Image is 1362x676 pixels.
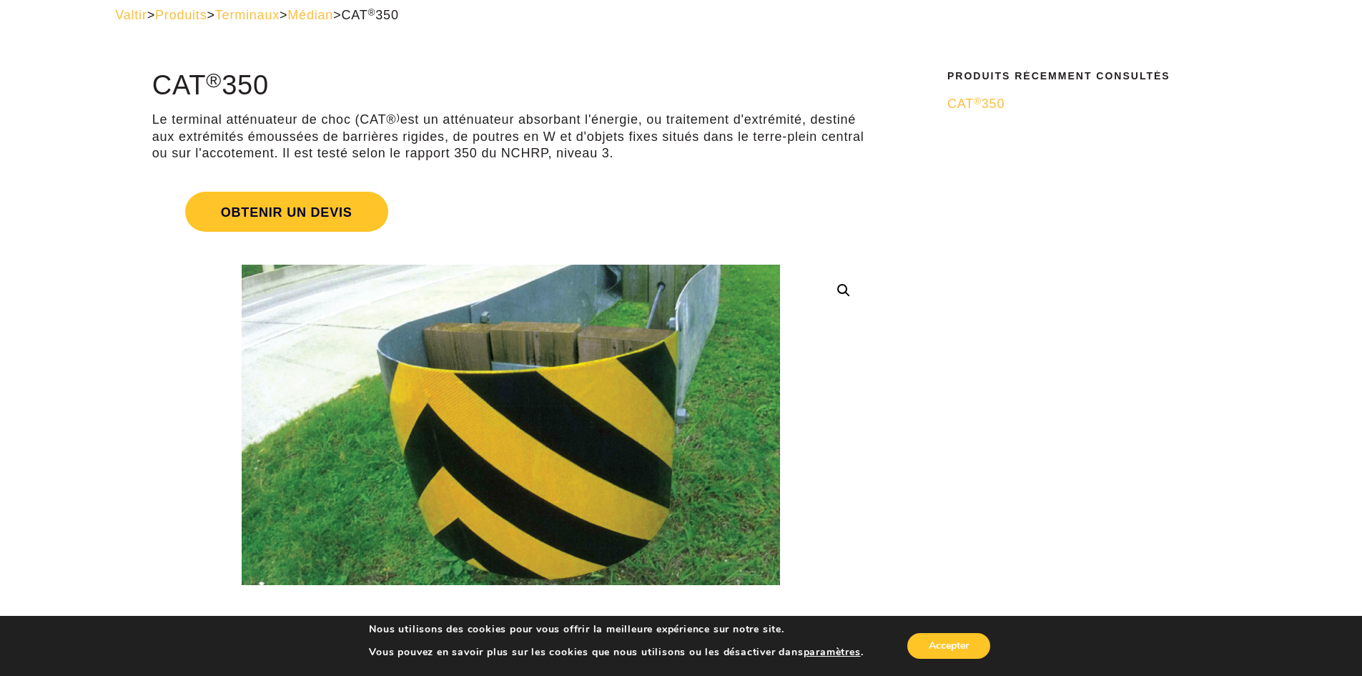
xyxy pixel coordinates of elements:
[974,96,982,107] font: ®
[804,646,861,659] button: paramètres
[147,8,155,22] font: >
[369,622,784,636] font: Nous utilisons des cookies pour vous offrir la meilleure expérience sur notre site.
[375,8,398,22] font: 350
[947,97,974,111] font: CAT
[287,8,333,22] a: Médian
[947,96,1238,112] a: CAT®350
[115,8,147,22] a: Valtir
[804,645,861,659] font: paramètres
[368,7,376,18] font: ®
[333,8,341,22] font: >
[152,175,869,249] a: Obtenir un devis
[152,112,864,160] font: est un atténuateur absorbant l'énergie, ou traitement d'extrémité, destiné aux extrémités émoussé...
[206,69,222,92] font: ®
[929,639,969,652] font: Accepter
[215,8,280,22] a: Terminaux
[221,205,352,220] font: Obtenir un devis
[152,112,397,127] font: Le terminal atténuateur de choc (CAT®
[222,70,269,100] font: 350
[207,8,214,22] font: >
[907,633,990,659] button: Accepter
[947,70,1170,82] font: Produits récemment consultés
[982,97,1005,111] font: 350
[861,645,864,659] font: .
[396,112,400,122] font: )
[369,645,803,659] font: Vous pouvez en savoir plus sur les cookies que nous utilisons ou les désactiver dans
[341,8,367,22] font: CAT
[155,8,207,22] a: Produits
[280,8,287,22] font: >
[152,70,207,100] font: CAT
